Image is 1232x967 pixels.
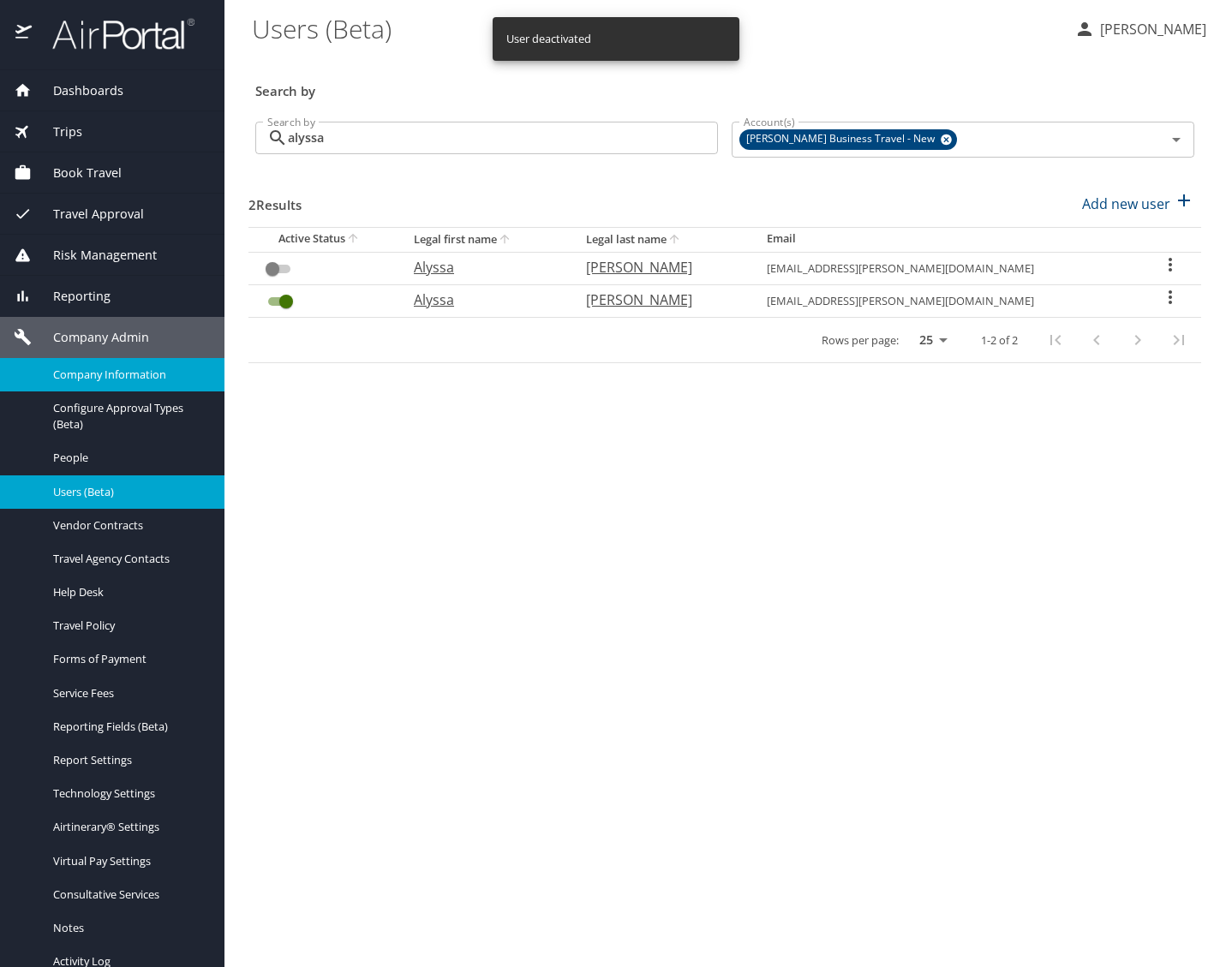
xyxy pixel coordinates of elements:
select: rows per page [906,327,954,353]
p: [PERSON_NAME] [586,257,732,278]
td: [EMAIL_ADDRESS][PERSON_NAME][DOMAIN_NAME] [753,285,1139,318]
button: Open [1164,128,1188,152]
div: [PERSON_NAME] Business Travel - New [739,129,957,150]
th: Legal first name [400,227,572,252]
p: 1-2 of 2 [981,335,1018,346]
span: Forms of Payment [53,651,204,667]
div: User deactivated [506,22,591,56]
span: Virtual Pay Settings [53,853,204,869]
button: sort [667,232,684,248]
span: Travel Policy [53,618,204,634]
p: [PERSON_NAME] [1095,19,1206,39]
img: airportal-logo.png [33,17,194,51]
h3: Search by [255,71,1194,101]
span: Configure Approval Types (Beta) [53,400,204,433]
span: People [53,450,204,466]
p: Add new user [1082,194,1170,214]
span: Reporting [32,287,111,306]
span: Travel Approval [32,205,144,224]
span: Help Desk [53,584,204,600]
span: Consultative Services [53,886,204,903]
th: Active Status [248,227,400,252]
span: Technology Settings [53,785,204,802]
span: Dashboards [32,81,123,100]
h3: 2 Results [248,185,302,215]
span: Service Fees [53,685,204,701]
table: User Search Table [248,227,1201,363]
button: sort [497,232,514,248]
td: [EMAIL_ADDRESS][PERSON_NAME][DOMAIN_NAME] [753,252,1139,284]
span: Report Settings [53,752,204,768]
button: sort [345,231,362,248]
span: Users (Beta) [53,484,204,500]
span: Trips [32,122,82,141]
th: Legal last name [572,227,752,252]
p: Rows per page: [822,335,899,346]
span: Airtinerary® Settings [53,819,204,835]
th: Email [753,227,1139,252]
span: Notes [53,920,204,936]
img: icon-airportal.png [15,17,33,51]
button: [PERSON_NAME] [1068,14,1213,45]
span: Vendor Contracts [53,517,204,534]
span: Risk Management [32,246,157,265]
button: Add new user [1075,185,1201,223]
span: [PERSON_NAME] Business Travel - New [739,130,945,148]
p: Alyssa [414,257,552,278]
p: [PERSON_NAME] [586,290,732,310]
span: Book Travel [32,164,122,182]
span: Company Admin [32,328,149,347]
span: Company Information [53,367,204,383]
span: Travel Agency Contacts [53,551,204,567]
h1: Users (Beta) [252,2,1061,55]
p: Alyssa [414,290,552,310]
input: Search by name or email [288,122,718,154]
span: Reporting Fields (Beta) [53,719,204,735]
